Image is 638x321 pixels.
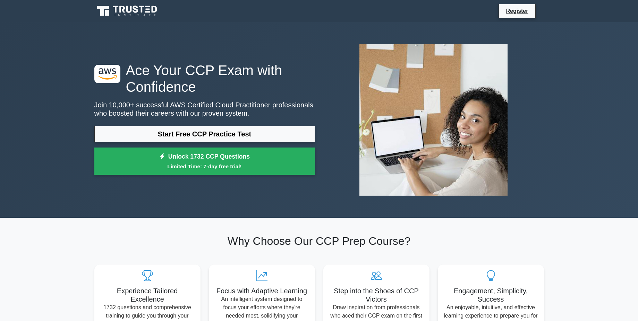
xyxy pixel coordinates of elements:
a: Unlock 1732 CCP QuestionsLimited Time: 7-day free trial! [94,148,315,175]
h1: Ace Your CCP Exam with Confidence [94,62,315,95]
h5: Experience Tailored Excellence [100,287,195,303]
p: Join 10,000+ successful AWS Certified Cloud Practitioner professionals who boosted their careers ... [94,101,315,117]
h2: Why Choose Our CCP Prep Course? [94,234,544,248]
h5: Step into the Shoes of CCP Victors [329,287,424,303]
a: Start Free CCP Practice Test [94,126,315,142]
h5: Focus with Adaptive Learning [214,287,309,295]
small: Limited Time: 7-day free trial! [103,162,306,170]
a: Register [502,7,532,15]
h5: Engagement, Simplicity, Success [443,287,538,303]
